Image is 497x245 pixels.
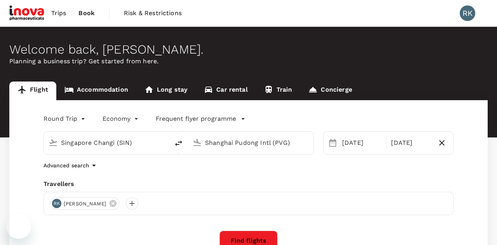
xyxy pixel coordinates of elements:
[59,200,111,208] span: [PERSON_NAME]
[256,82,301,100] a: Train
[308,142,309,143] button: Open
[9,42,488,57] div: Welcome back , [PERSON_NAME] .
[339,135,384,151] div: [DATE]
[205,137,297,149] input: Going to
[156,114,236,123] p: Frequent flyer programme
[196,82,256,100] a: Car rental
[9,82,56,100] a: Flight
[388,135,433,151] div: [DATE]
[169,134,188,153] button: delete
[43,179,454,189] div: Travellers
[6,214,31,239] iframe: Button to launch messaging window
[43,161,99,170] button: Advanced search
[156,114,245,123] button: Frequent flyer programme
[9,57,488,66] p: Planning a business trip? Get started from here.
[78,9,95,18] span: Book
[56,82,136,100] a: Accommodation
[103,113,140,125] div: Economy
[300,82,360,100] a: Concierge
[43,113,87,125] div: Round Trip
[9,5,45,22] img: iNova Pharmaceuticals
[52,199,61,208] div: RK
[43,162,89,169] p: Advanced search
[164,142,165,143] button: Open
[460,5,475,21] div: RK
[51,9,66,18] span: Trips
[50,197,120,210] div: RK[PERSON_NAME]
[61,137,153,149] input: Depart from
[136,82,196,100] a: Long stay
[124,9,182,18] span: Risk & Restrictions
